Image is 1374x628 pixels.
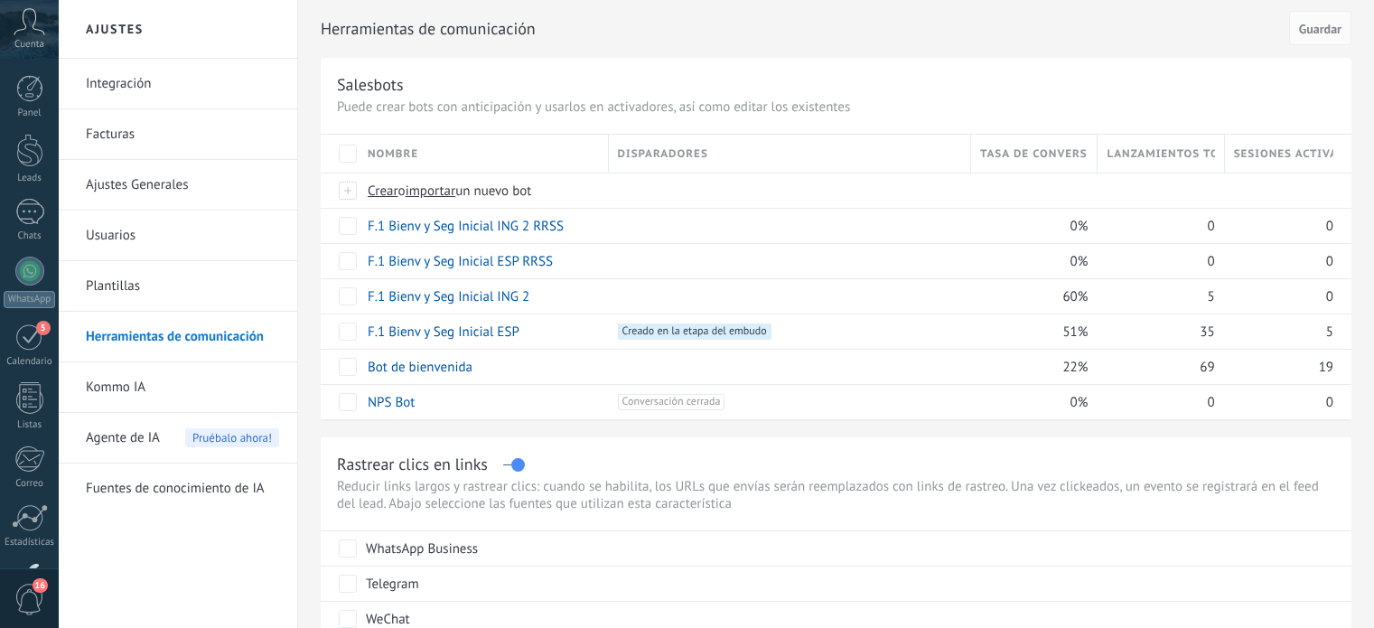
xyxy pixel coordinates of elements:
[4,230,56,242] div: Chats
[971,244,1089,278] div: 0%
[36,321,51,335] span: 5
[1207,288,1214,305] span: 5
[1289,11,1351,45] button: Guardar
[618,145,708,163] span: Disparadores
[185,428,279,447] span: Pruébalo ahora!
[337,74,404,95] div: Salesbots
[368,359,472,376] a: Bot de bienvenida
[1098,279,1215,314] div: 5
[1225,314,1333,349] div: 5
[4,537,56,548] div: Estadísticas
[86,211,279,261] a: Usuarios
[368,253,553,270] a: F.1 Bienv y Seg Inicial ESP RRSS
[4,108,56,119] div: Panel
[1070,253,1089,270] span: 0%
[59,261,297,312] li: Plantillas
[368,218,564,235] a: F.1 Bienv y Seg Inicial ING 2 RRSS
[398,183,406,200] span: o
[4,356,56,368] div: Calendario
[14,39,44,51] span: Cuenta
[337,478,1335,512] p: Reducir links largos y rastrear clics: cuando se habilita, los URLs que envías serán reemplazados...
[1098,314,1215,349] div: 35
[971,385,1089,419] div: 0%
[1326,394,1333,411] span: 0
[1062,288,1088,305] span: 60%
[4,478,56,490] div: Correo
[86,312,279,362] a: Herramientas de comunicación
[1326,323,1333,341] span: 5
[4,291,55,308] div: WhatsApp
[980,145,1088,163] span: Tasa de conversión
[368,288,529,305] a: F.1 Bienv y Seg Inicial ING 2
[971,314,1089,349] div: 51%
[59,211,297,261] li: Usuarios
[86,413,160,464] span: Agente de IA
[1207,394,1214,411] span: 0
[86,362,279,413] a: Kommo IA
[59,160,297,211] li: Ajustes Generales
[1207,218,1214,235] span: 0
[368,394,415,411] a: NPS Bot
[86,59,279,109] a: Integración
[337,454,488,474] div: Rastrear clics en links
[1107,145,1214,163] span: Lanzamientos totales
[1070,218,1089,235] span: 0%
[1098,350,1215,384] div: 69
[33,578,48,593] span: 16
[59,464,297,513] li: Fuentes de conocimiento de IA
[4,419,56,431] div: Listas
[618,394,725,410] span: Conversación cerrada
[1098,244,1215,278] div: 0
[59,312,297,362] li: Herramientas de comunicación
[1062,359,1088,376] span: 22%
[406,183,456,200] span: importar
[1326,288,1333,305] span: 0
[1207,253,1214,270] span: 0
[337,98,1335,116] p: Puede crear bots con anticipación y usarlos en activadores, así como editar los existentes
[1225,244,1333,278] div: 0
[1225,279,1333,314] div: 0
[368,145,418,163] span: Nombre
[1225,350,1333,384] div: 19
[618,323,771,340] span: Creado en la etapa del embudo
[321,11,1283,47] h2: Herramientas de comunicación
[1070,394,1089,411] span: 0%
[1319,359,1333,376] span: 19
[4,173,56,184] div: Leads
[971,279,1089,314] div: 60%
[86,261,279,312] a: Plantillas
[971,209,1089,243] div: 0%
[368,323,519,341] a: F.1 Bienv y Seg Inicial ESP
[59,413,297,464] li: Agente de IA
[1062,323,1088,341] span: 51%
[1225,209,1333,243] div: 0
[1098,385,1215,419] div: 0
[1200,323,1214,341] span: 35
[1098,209,1215,243] div: 0
[59,59,297,109] li: Integración
[366,576,419,594] div: Telegram
[1326,253,1333,270] span: 0
[1299,23,1341,35] span: Guardar
[366,540,478,558] div: WhatsApp Business
[59,109,297,160] li: Facturas
[1234,145,1333,163] span: Sesiones activas
[86,109,279,160] a: Facturas
[368,183,398,200] span: Crear
[1326,218,1333,235] span: 0
[86,464,279,514] a: Fuentes de conocimiento de IA
[59,362,297,413] li: Kommo IA
[86,413,279,464] a: Agente de IA Pruébalo ahora!
[455,183,531,200] span: un nuevo bot
[971,350,1089,384] div: 22%
[1200,359,1214,376] span: 69
[86,160,279,211] a: Ajustes Generales
[1225,385,1333,419] div: 0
